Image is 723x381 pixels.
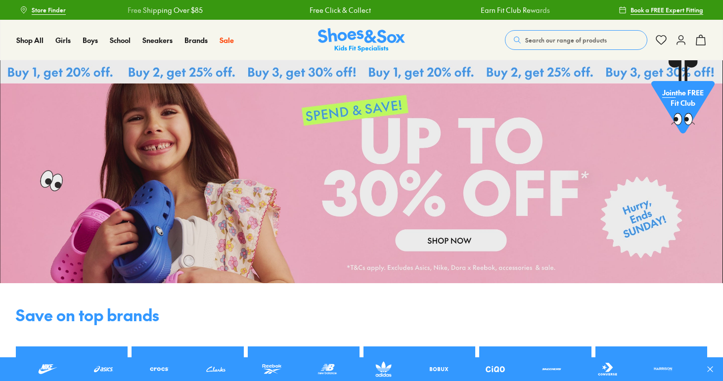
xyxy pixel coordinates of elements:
a: Boys [83,35,98,45]
span: Join [662,87,676,97]
a: Free Shipping Over $85 [127,5,202,15]
a: Jointhe FREE Fit Club [651,60,715,139]
span: Search our range of products [525,36,607,44]
img: SNS_Logo_Responsive.svg [318,28,405,52]
a: Shoes & Sox [318,28,405,52]
p: the FREE Fit Club [651,80,715,116]
span: Book a FREE Expert Fitting [631,5,703,14]
a: Brands [184,35,208,45]
a: Sneakers [142,35,173,45]
span: Store Finder [32,5,66,14]
a: Girls [55,35,71,45]
a: Book a FREE Expert Fitting [619,1,703,19]
a: School [110,35,131,45]
a: Earn Fit Club Rewards [480,5,549,15]
button: Search our range of products [505,30,647,50]
a: Free Click & Collect [309,5,370,15]
a: Shop All [16,35,44,45]
a: Sale [220,35,234,45]
a: Store Finder [20,1,66,19]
